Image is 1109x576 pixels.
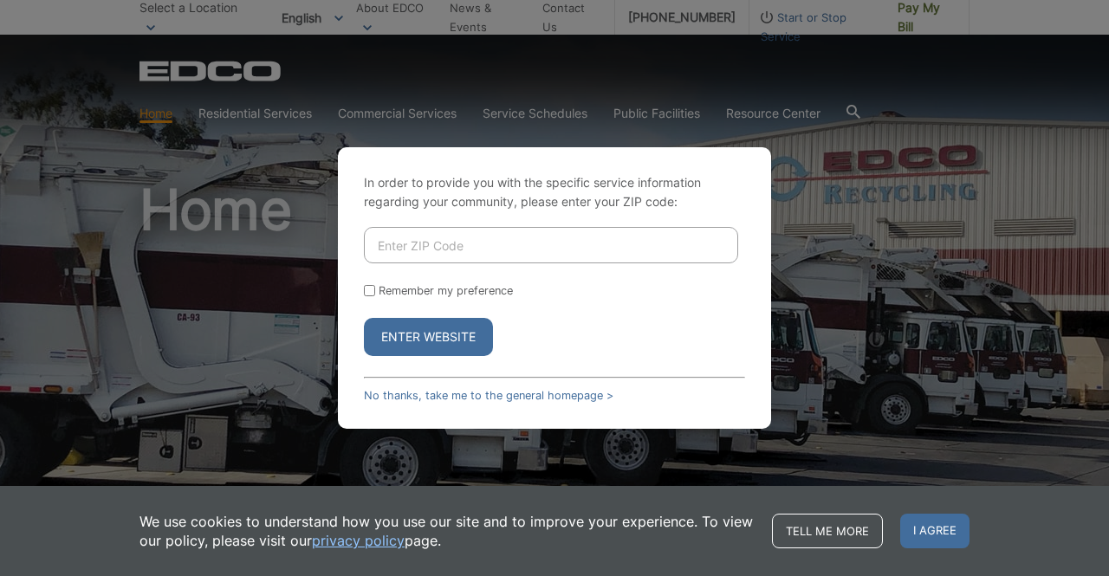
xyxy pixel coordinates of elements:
[364,318,493,356] button: Enter Website
[139,512,755,550] p: We use cookies to understand how you use our site and to improve your experience. To view our pol...
[772,514,883,548] a: Tell me more
[364,389,613,402] a: No thanks, take me to the general homepage >
[364,173,745,211] p: In order to provide you with the specific service information regarding your community, please en...
[364,227,738,263] input: Enter ZIP Code
[900,514,970,548] span: I agree
[312,531,405,550] a: privacy policy
[379,284,513,297] label: Remember my preference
